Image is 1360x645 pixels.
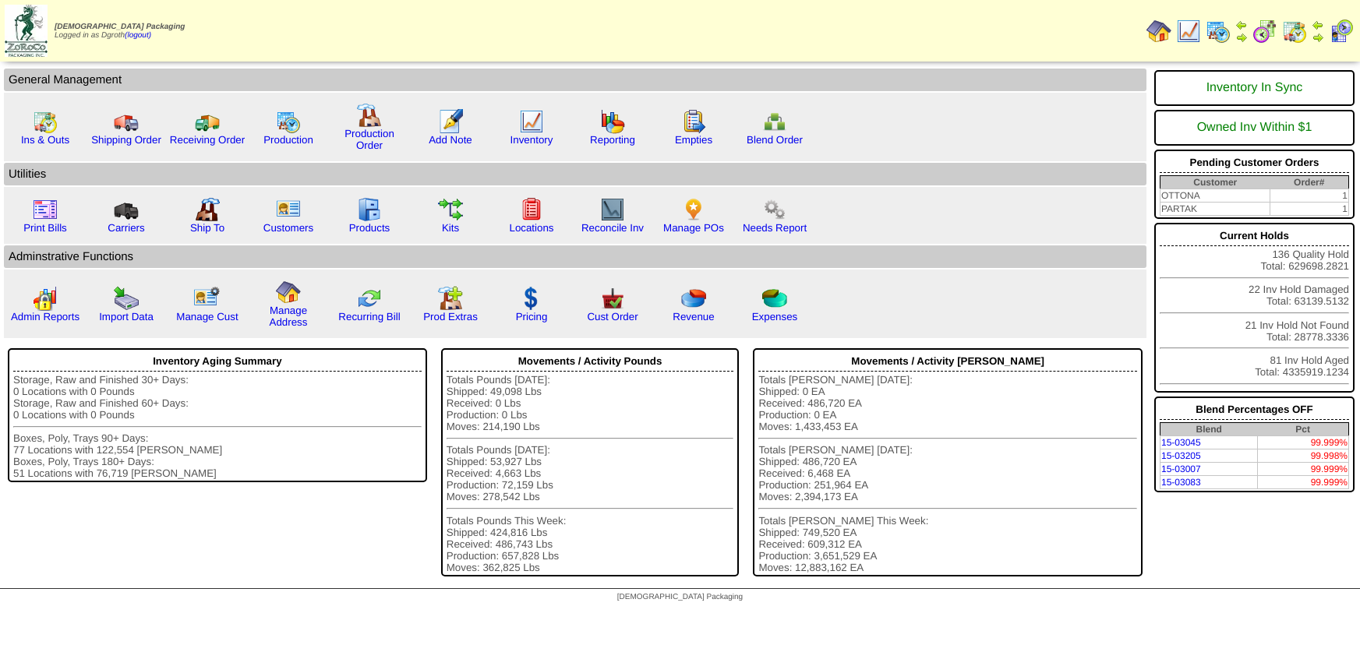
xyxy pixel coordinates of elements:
a: Prod Extras [423,311,478,322]
img: line_graph.gif [519,109,544,134]
td: 99.999% [1257,436,1348,449]
img: line_graph2.gif [600,197,625,222]
img: prodextras.gif [438,286,463,311]
img: graph.gif [600,109,625,134]
td: PARTAK [1160,203,1270,216]
div: Totals [PERSON_NAME] [DATE]: Shipped: 0 EA Received: 486,720 EA Production: 0 EA Moves: 1,433,453... [758,374,1137,573]
img: invoice2.gif [33,197,58,222]
a: Inventory [510,134,553,146]
td: 1 [1270,203,1349,216]
td: OTTONA [1160,189,1270,203]
img: arrowleft.gif [1312,19,1324,31]
img: calendarprod.gif [276,109,301,134]
img: cust_order.png [600,286,625,311]
td: Adminstrative Functions [4,245,1146,268]
a: Print Bills [23,222,67,234]
img: pie_chart2.png [762,286,787,311]
img: factory2.gif [195,197,220,222]
td: Utilities [4,163,1146,185]
img: home.gif [276,280,301,305]
a: Products [349,222,390,234]
img: arrowright.gif [1235,31,1248,44]
img: po.png [681,197,706,222]
a: Pricing [516,311,548,322]
div: Blend Percentages OFF [1160,400,1349,420]
img: network.png [762,109,787,134]
div: Movements / Activity [PERSON_NAME] [758,351,1137,372]
th: Blend [1160,423,1257,436]
img: workorder.gif [681,109,706,134]
div: Storage, Raw and Finished 30+ Days: 0 Locations with 0 Pounds Storage, Raw and Finished 60+ Days:... [13,374,422,479]
img: arrowleft.gif [1235,19,1248,31]
img: truck3.gif [114,197,139,222]
span: Logged in as Dgroth [55,23,185,40]
th: Order# [1270,176,1349,189]
a: Carriers [108,222,144,234]
a: 15-03045 [1161,437,1201,448]
a: Add Note [429,134,472,146]
img: truck.gif [114,109,139,134]
img: managecust.png [193,286,222,311]
img: workflow.gif [438,197,463,222]
img: workflow.png [762,197,787,222]
a: Manage POs [663,222,724,234]
img: calendarprod.gif [1206,19,1231,44]
img: reconcile.gif [357,286,382,311]
td: 99.999% [1257,463,1348,476]
a: Receiving Order [170,134,245,146]
a: Cust Order [587,311,638,322]
img: arrowright.gif [1312,31,1324,44]
img: cabinet.gif [357,197,382,222]
a: 15-03205 [1161,450,1201,461]
a: Reconcile Inv [581,222,644,234]
img: graph2.png [33,286,58,311]
img: pie_chart.png [681,286,706,311]
a: Customers [263,222,313,234]
td: 99.998% [1257,449,1348,463]
a: 15-03083 [1161,477,1201,488]
div: Inventory Aging Summary [13,351,422,372]
div: Movements / Activity Pounds [447,351,734,372]
img: truck2.gif [195,109,220,134]
a: Ship To [190,222,224,234]
img: calendarcustomer.gif [1329,19,1354,44]
img: orders.gif [438,109,463,134]
a: Reporting [590,134,635,146]
a: Production Order [344,128,394,151]
a: Kits [442,222,459,234]
a: Blend Order [747,134,803,146]
div: 136 Quality Hold Total: 629698.2821 22 Inv Hold Damaged Total: 63139.5132 21 Inv Hold Not Found T... [1154,223,1355,393]
a: Expenses [752,311,798,322]
td: General Management [4,69,1146,91]
img: calendarblend.gif [1252,19,1277,44]
a: Manage Cust [176,311,238,322]
a: Ins & Outs [21,134,69,146]
a: Import Data [99,311,154,322]
a: 15-03007 [1161,463,1201,474]
div: Pending Customer Orders [1160,153,1349,173]
div: Current Holds [1160,226,1349,246]
a: Recurring Bill [338,311,400,322]
a: (logout) [125,31,151,40]
a: Production [263,134,313,146]
img: line_graph.gif [1176,19,1201,44]
div: Owned Inv Within $1 [1160,113,1349,143]
a: Locations [509,222,553,234]
img: calendarinout.gif [33,109,58,134]
span: [DEMOGRAPHIC_DATA] Packaging [617,593,743,601]
th: Pct [1257,423,1348,436]
div: Totals Pounds [DATE]: Shipped: 49,098 Lbs Received: 0 Lbs Production: 0 Lbs Moves: 214,190 Lbs To... [447,374,734,573]
a: Revenue [673,311,714,322]
a: Manage Address [270,305,308,328]
img: home.gif [1146,19,1171,44]
span: [DEMOGRAPHIC_DATA] Packaging [55,23,185,31]
a: Shipping Order [91,134,161,146]
td: 1 [1270,189,1349,203]
img: customers.gif [276,197,301,222]
img: factory.gif [357,103,382,128]
a: Needs Report [743,222,807,234]
a: Admin Reports [11,311,79,322]
div: Inventory In Sync [1160,73,1349,103]
img: zoroco-logo-small.webp [5,5,48,57]
img: import.gif [114,286,139,311]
